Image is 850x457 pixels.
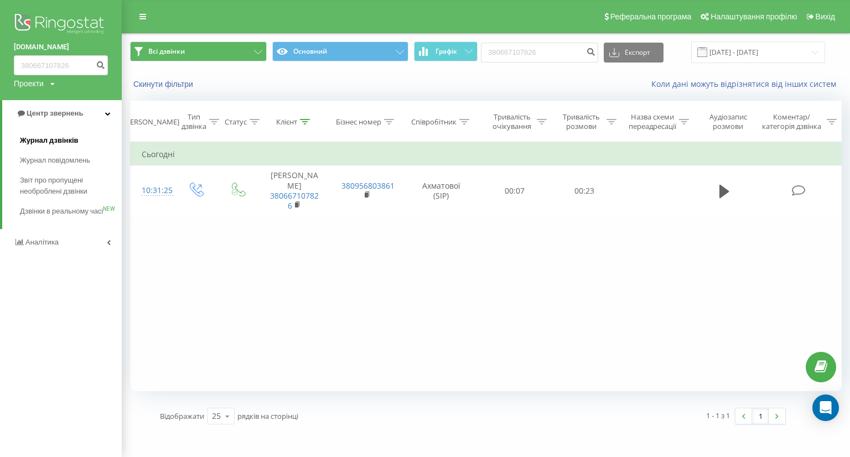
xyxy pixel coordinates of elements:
div: 10:31:25 [142,180,164,201]
td: 00:23 [550,165,619,216]
span: Всі дзвінки [148,47,185,56]
button: Експорт [604,43,664,63]
div: Коментар/категорія дзвінка [759,112,824,131]
span: Вихід [816,12,835,21]
button: Графік [414,41,478,61]
td: Ахматової (SIP) [402,165,480,216]
td: [PERSON_NAME] [258,165,330,216]
div: Тип дзвінка [182,112,206,131]
div: 1 - 1 з 1 [706,410,730,421]
td: Сьогодні [131,143,842,165]
div: Аудіозапис розмови [701,112,755,131]
span: Відображати [160,411,204,421]
div: Open Intercom Messenger [812,394,839,421]
a: 380667107826 [270,190,319,211]
span: Налаштування профілю [711,12,797,21]
span: Графік [436,48,457,55]
a: Журнал дзвінків [20,131,122,150]
div: Назва схеми переадресації [629,112,676,131]
button: Всі дзвінки [130,41,267,61]
a: Журнал повідомлень [20,150,122,170]
a: Коли дані можуть відрізнятися вiд інших систем [651,79,842,89]
span: рядків на сторінці [237,411,298,421]
span: Центр звернень [27,109,83,117]
div: Тривалість очікування [490,112,535,131]
div: [PERSON_NAME] [123,117,179,127]
div: Проекти [14,78,44,89]
span: Журнал повідомлень [20,155,90,166]
a: Центр звернень [2,100,122,127]
span: Реферальна програма [610,12,692,21]
td: 00:07 [480,165,550,216]
span: Аналiтика [25,238,59,246]
div: 25 [212,411,221,422]
span: Дзвінки в реальному часі [20,206,103,217]
a: 1 [752,408,769,424]
div: Тривалість розмови [559,112,604,131]
a: Дзвінки в реальному часіNEW [20,201,122,221]
div: Статус [225,117,247,127]
img: Ringostat logo [14,11,108,39]
input: Пошук за номером [14,55,108,75]
span: Журнал дзвінків [20,135,79,146]
span: Звіт про пропущені необроблені дзвінки [20,175,116,197]
a: [DOMAIN_NAME] [14,41,108,53]
input: Пошук за номером [481,43,598,63]
button: Основний [272,41,409,61]
a: 380956803861 [341,180,395,191]
div: Клієнт [276,117,297,127]
button: Скинути фільтри [130,79,199,89]
div: Бізнес номер [336,117,381,127]
a: Звіт про пропущені необроблені дзвінки [20,170,122,201]
div: Співробітник [411,117,457,127]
